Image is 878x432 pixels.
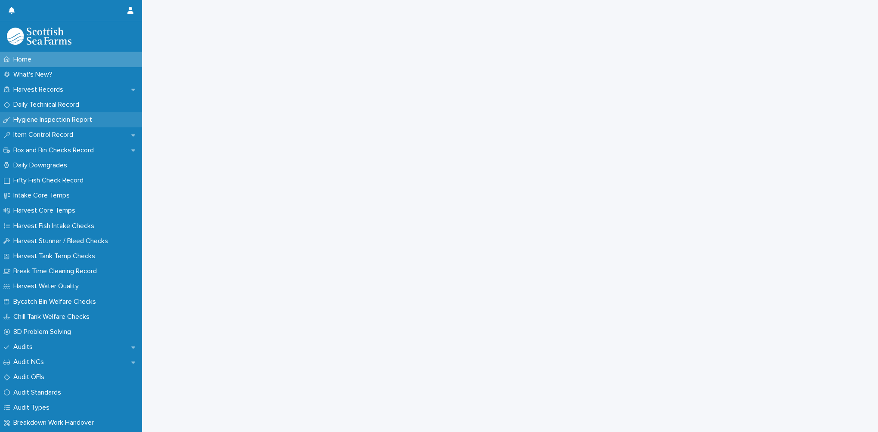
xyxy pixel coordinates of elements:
[10,191,77,200] p: Intake Core Temps
[10,419,101,427] p: Breakdown Work Handover
[10,116,99,124] p: Hygiene Inspection Report
[10,86,70,94] p: Harvest Records
[10,313,96,321] p: Chill Tank Welfare Checks
[10,56,38,64] p: Home
[10,222,101,230] p: Harvest Fish Intake Checks
[10,404,56,412] p: Audit Types
[10,146,101,154] p: Box and Bin Checks Record
[10,389,68,397] p: Audit Standards
[10,176,90,185] p: Fifty Fish Check Record
[10,101,86,109] p: Daily Technical Record
[10,71,59,79] p: What's New?
[10,343,40,351] p: Audits
[10,131,80,139] p: Item Control Record
[10,298,103,306] p: Bycatch Bin Welfare Checks
[10,207,82,215] p: Harvest Core Temps
[10,373,51,381] p: Audit OFIs
[7,28,71,45] img: mMrefqRFQpe26GRNOUkG
[10,252,102,260] p: Harvest Tank Temp Checks
[10,267,104,275] p: Break Time Cleaning Record
[10,161,74,170] p: Daily Downgrades
[10,282,86,290] p: Harvest Water Quality
[10,358,51,366] p: Audit NCs
[10,328,78,336] p: 8D Problem Solving
[10,237,115,245] p: Harvest Stunner / Bleed Checks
